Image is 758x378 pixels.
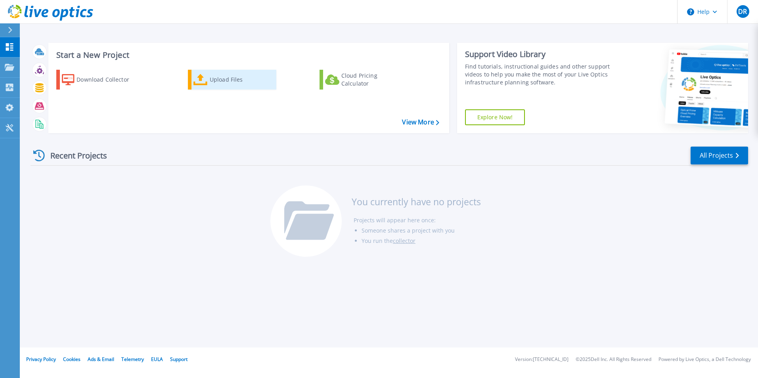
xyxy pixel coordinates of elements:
li: Powered by Live Optics, a Dell Technology [658,357,751,362]
a: collector [393,237,415,244]
h3: You currently have no projects [352,197,481,206]
a: Cloud Pricing Calculator [320,70,408,90]
a: Telemetry [121,356,144,363]
div: Recent Projects [31,146,118,165]
li: You run the [362,236,481,246]
a: EULA [151,356,163,363]
div: Upload Files [210,72,273,88]
a: All Projects [691,147,748,164]
a: Ads & Email [88,356,114,363]
div: Cloud Pricing Calculator [341,72,405,88]
a: Download Collector [56,70,145,90]
a: Privacy Policy [26,356,56,363]
a: Upload Files [188,70,276,90]
a: View More [402,118,439,126]
a: Cookies [63,356,80,363]
div: Find tutorials, instructional guides and other support videos to help you make the most of your L... [465,63,613,86]
li: Version: [TECHNICAL_ID] [515,357,568,362]
li: © 2025 Dell Inc. All Rights Reserved [576,357,651,362]
a: Explore Now! [465,109,525,125]
li: Someone shares a project with you [362,225,481,236]
span: DR [738,8,747,15]
div: Support Video Library [465,49,613,59]
h3: Start a New Project [56,51,439,59]
div: Download Collector [77,72,140,88]
li: Projects will appear here once: [354,215,481,225]
a: Support [170,356,188,363]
